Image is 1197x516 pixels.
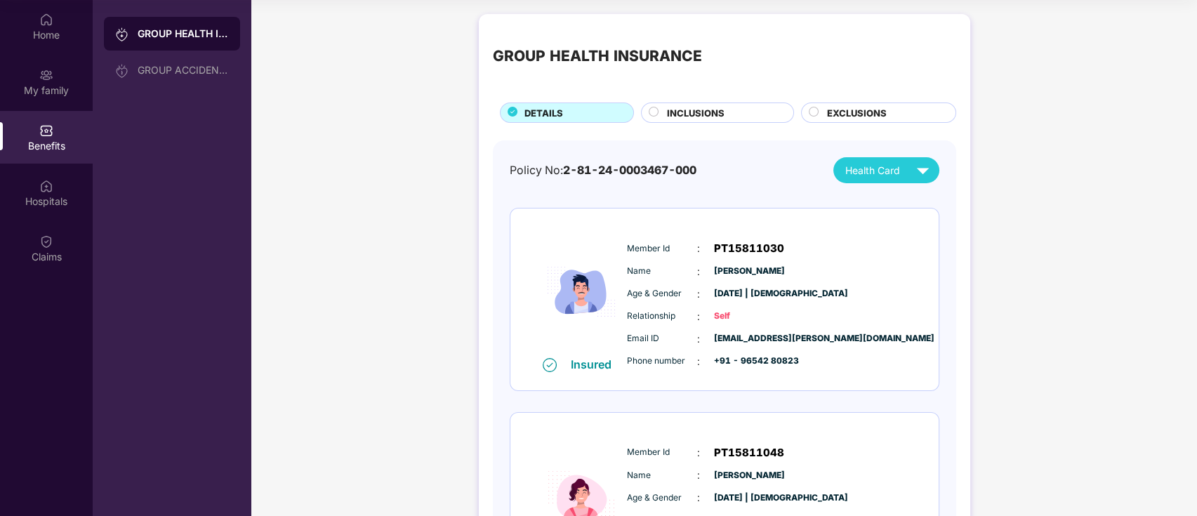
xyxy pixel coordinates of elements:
img: svg+xml;base64,PHN2ZyB4bWxucz0iaHR0cDovL3d3dy53My5vcmcvMjAwMC9zdmciIHZpZXdCb3g9IjAgMCAyNCAyNCIgd2... [911,158,935,183]
img: svg+xml;base64,PHN2ZyB3aWR0aD0iMjAiIGhlaWdodD0iMjAiIHZpZXdCb3g9IjAgMCAyMCAyMCIgZmlsbD0ibm9uZSIgeG... [115,27,129,41]
button: Health Card [833,157,939,183]
span: : [697,309,700,324]
span: 2-81-24-0003467-000 [563,164,696,177]
img: svg+xml;base64,PHN2ZyB4bWxucz0iaHR0cDovL3d3dy53My5vcmcvMjAwMC9zdmciIHdpZHRoPSIxNiIgaGVpZ2h0PSIxNi... [543,358,557,372]
span: : [697,445,700,461]
span: [DATE] | [DEMOGRAPHIC_DATA] [714,491,784,505]
img: svg+xml;base64,PHN2ZyB3aWR0aD0iMjAiIGhlaWdodD0iMjAiIHZpZXdCb3g9IjAgMCAyMCAyMCIgZmlsbD0ibm9uZSIgeG... [115,64,129,78]
span: Email ID [627,332,697,345]
span: : [697,286,700,302]
img: svg+xml;base64,PHN2ZyB3aWR0aD0iMjAiIGhlaWdodD0iMjAiIHZpZXdCb3g9IjAgMCAyMCAyMCIgZmlsbD0ibm9uZSIgeG... [39,68,53,82]
span: Member Id [627,242,697,256]
span: INCLUSIONS [667,106,725,120]
span: Age & Gender [627,491,697,505]
div: Insured [571,357,620,371]
span: Member Id [627,446,697,459]
span: +91 - 96542 80823 [714,355,784,368]
span: DETAILS [524,106,563,120]
span: [PERSON_NAME] [714,265,784,278]
span: EXCLUSIONS [827,106,887,120]
span: : [697,264,700,279]
span: Health Card [845,163,900,178]
span: [EMAIL_ADDRESS][PERSON_NAME][DOMAIN_NAME] [714,332,784,345]
img: svg+xml;base64,PHN2ZyBpZD0iSG9zcGl0YWxzIiB4bWxucz0iaHR0cDovL3d3dy53My5vcmcvMjAwMC9zdmciIHdpZHRoPS... [39,179,53,193]
span: : [697,468,700,483]
span: [PERSON_NAME] [714,469,784,482]
span: PT15811048 [714,444,784,461]
span: Age & Gender [627,287,697,300]
div: GROUP HEALTH INSURANCE [138,27,229,41]
img: svg+xml;base64,PHN2ZyBpZD0iQ2xhaW0iIHhtbG5zPSJodHRwOi8vd3d3LnczLm9yZy8yMDAwL3N2ZyIgd2lkdGg9IjIwIi... [39,234,53,249]
div: GROUP HEALTH INSURANCE [493,45,702,68]
span: Phone number [627,355,697,368]
div: Policy No: [510,161,696,179]
span: : [697,490,700,505]
img: svg+xml;base64,PHN2ZyBpZD0iQmVuZWZpdHMiIHhtbG5zPSJodHRwOi8vd3d3LnczLm9yZy8yMDAwL3N2ZyIgd2lkdGg9Ij... [39,124,53,138]
span: [DATE] | [DEMOGRAPHIC_DATA] [714,287,784,300]
div: GROUP ACCIDENTAL INSURANCE [138,65,229,76]
span: PT15811030 [714,240,784,257]
span: Name [627,469,697,482]
span: Self [714,310,784,323]
span: : [697,331,700,347]
span: Relationship [627,310,697,323]
span: : [697,354,700,369]
img: svg+xml;base64,PHN2ZyBpZD0iSG9tZSIgeG1sbnM9Imh0dHA6Ly93d3cudzMub3JnLzIwMDAvc3ZnIiB3aWR0aD0iMjAiIG... [39,13,53,27]
img: icon [539,227,623,357]
span: Name [627,265,697,278]
span: : [697,241,700,256]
